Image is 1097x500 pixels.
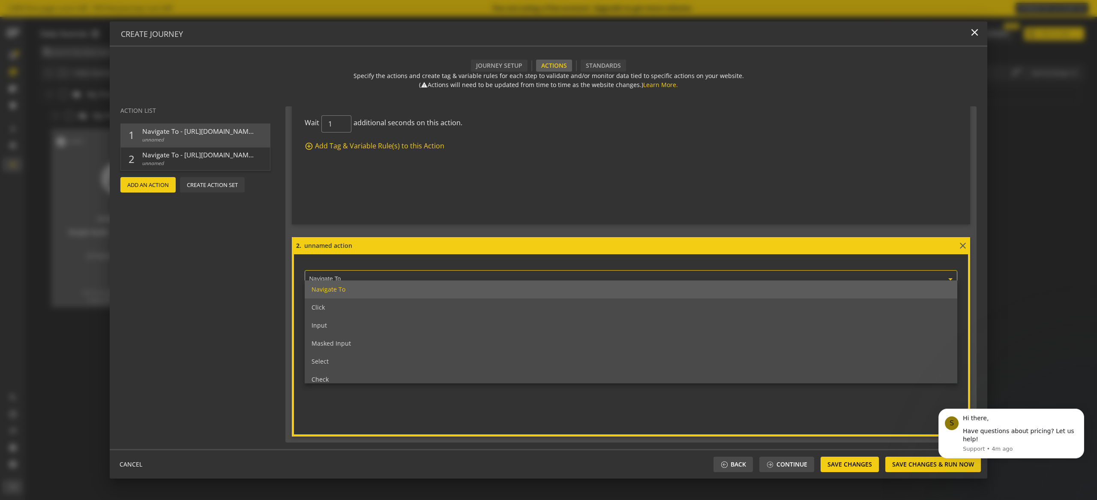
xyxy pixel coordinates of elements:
span: unnamed [142,136,254,144]
span: CANCEL [120,457,142,472]
div: Options List [305,280,957,383]
input: unnamed action [303,241,958,250]
button: Save Changes & Run Now [885,457,981,472]
button: Add An Action [120,177,176,193]
iframe: Intercom notifications message [926,401,1097,464]
span: Continue [776,457,807,472]
span: Save Changes & Run Now [892,457,974,472]
span: Add An Action [127,177,169,193]
span: unnamed [142,160,254,167]
mat-icon: add_circle_outline [305,142,313,151]
button: Back [713,457,753,472]
span: 2 [121,151,142,167]
h4: Create Journey [121,30,183,39]
mat-icon: close [958,241,968,251]
div: Journey Setup [471,60,528,72]
div: Action List [120,106,156,115]
mat-icon: close [969,27,980,38]
span: Input [312,321,327,329]
span: additional seconds on this action. [354,118,465,139]
span: Create Action Set [187,177,238,193]
button: Continue [759,457,814,472]
span: Back [731,457,746,472]
span: Navigate To [312,285,345,293]
span: Check [312,375,329,383]
span: Navigate To - [URL][DOMAIN_NAME] [142,127,254,136]
div: Standards [581,60,626,72]
span: Select [312,357,329,365]
div: Specify the actions and create tag & variable rules for each step to validate and/or monitor data... [110,72,987,89]
span: Navigate To - [URL][DOMAIN_NAME] [142,151,254,160]
span: Add Tag & Variable Rule(s) to this Action [315,141,444,151]
span: Wait [305,118,321,139]
span: Masked Input [312,339,351,347]
button: CANCEL [116,457,146,472]
mat-icon: warning [421,81,428,88]
span: Click [312,303,325,311]
span: 1 [121,127,142,144]
div: 2. [296,241,301,250]
span: Save Changes [827,457,872,472]
a: Learn More. [643,81,678,89]
div: Actions [536,60,572,72]
button: Save Changes [821,457,879,472]
button: Create Action Set [180,177,245,193]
